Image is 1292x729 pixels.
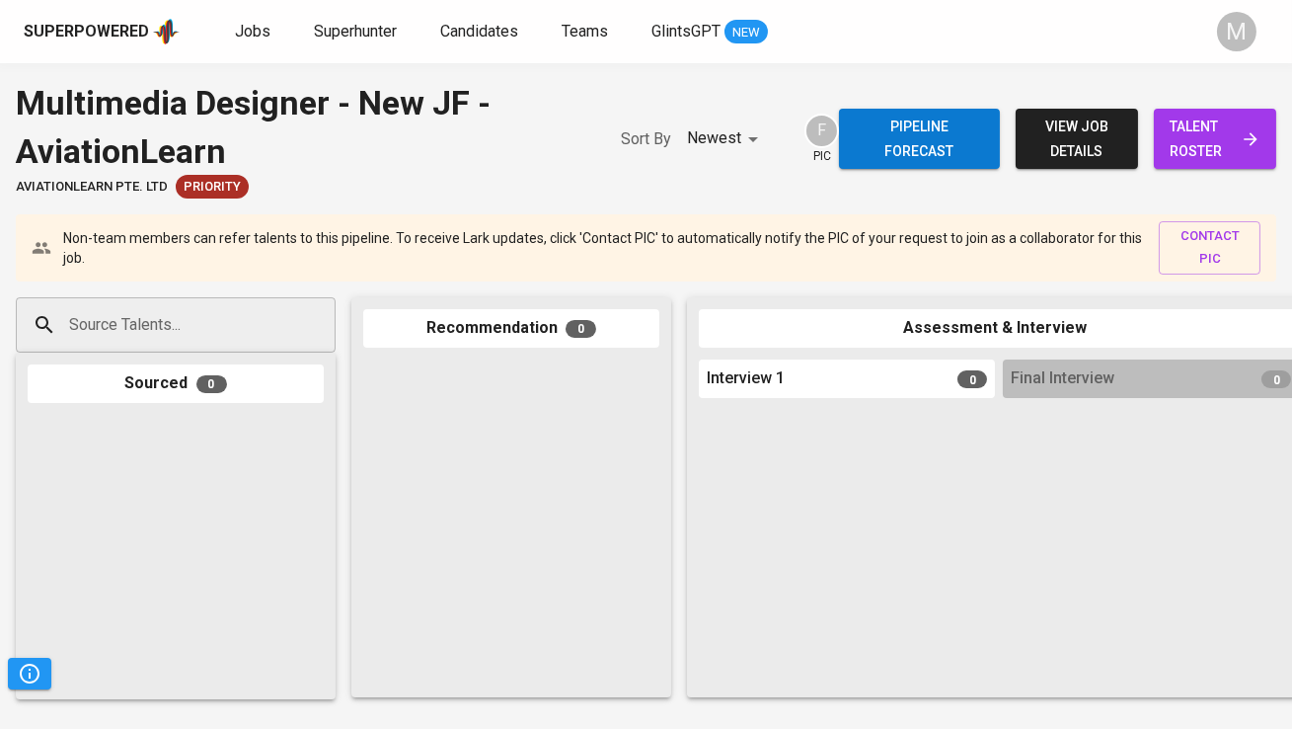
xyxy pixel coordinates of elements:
[440,22,518,40] span: Candidates
[153,17,180,46] img: app logo
[325,323,329,327] button: Open
[363,309,659,348] div: Recommendation
[8,658,51,689] button: Pipeline Triggers
[1011,367,1114,390] span: Final Interview
[621,127,671,151] p: Sort By
[1169,225,1251,271] span: contact pic
[176,178,249,197] span: Priority
[1159,221,1260,275] button: contact pic
[196,375,227,393] span: 0
[1170,115,1260,163] span: talent roster
[687,121,765,157] div: Newest
[28,364,324,403] div: Sourced
[1031,115,1122,163] span: view job details
[707,367,785,390] span: Interview 1
[562,22,608,40] span: Teams
[651,20,768,44] a: GlintsGPT NEW
[440,20,522,44] a: Candidates
[235,20,274,44] a: Jobs
[566,320,596,338] span: 0
[855,115,983,163] span: Pipeline forecast
[562,20,612,44] a: Teams
[314,22,397,40] span: Superhunter
[235,22,270,40] span: Jobs
[651,22,721,40] span: GlintsGPT
[804,114,839,148] div: F
[1261,370,1291,388] span: 0
[724,23,768,42] span: NEW
[804,114,839,165] div: pic
[16,178,168,197] span: Aviationlearn Pte. Ltd
[16,79,581,175] div: Multimedia Designer - New JF - AviationLearn
[24,17,180,46] a: Superpoweredapp logo
[1217,12,1256,51] div: M
[839,109,999,169] button: Pipeline forecast
[957,370,987,388] span: 0
[176,175,249,199] div: New Job received from Demand Team
[63,228,1143,268] p: Non-team members can refer talents to this pipeline. To receive Lark updates, click 'Contact PIC'...
[314,20,401,44] a: Superhunter
[1154,109,1276,169] a: talent roster
[1016,109,1138,169] button: view job details
[24,21,149,43] div: Superpowered
[687,126,741,150] p: Newest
